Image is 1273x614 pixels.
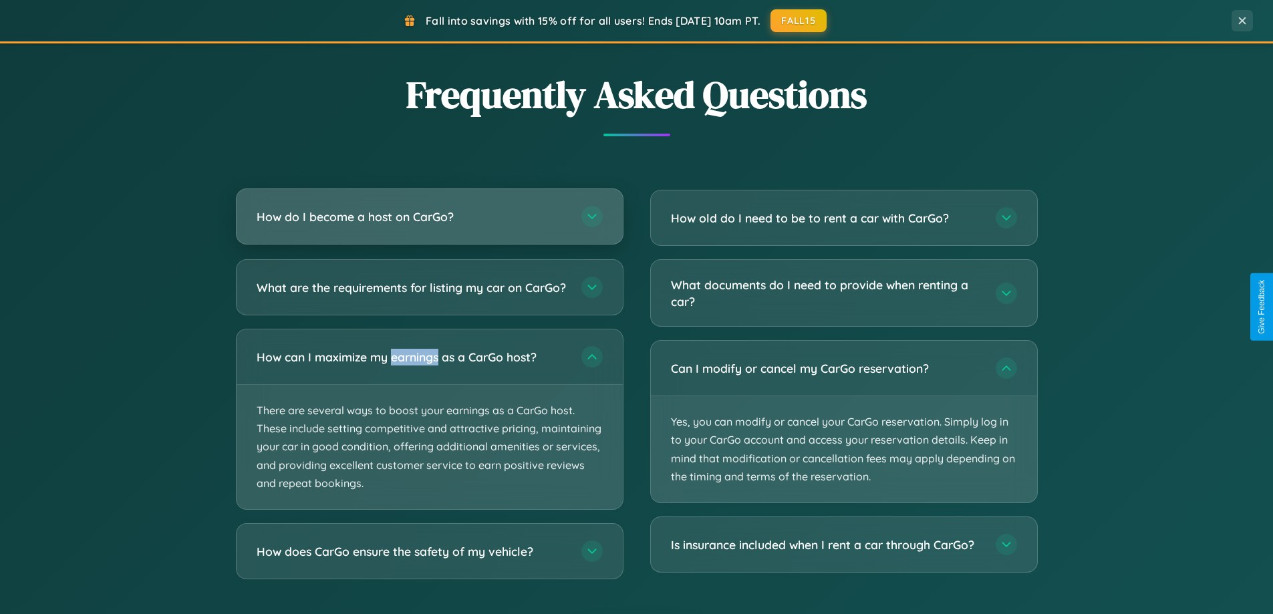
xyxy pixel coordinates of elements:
[671,277,982,309] h3: What documents do I need to provide when renting a car?
[237,385,623,509] p: There are several ways to boost your earnings as a CarGo host. These include setting competitive ...
[236,69,1038,120] h2: Frequently Asked Questions
[1257,280,1266,334] div: Give Feedback
[426,14,760,27] span: Fall into savings with 15% off for all users! Ends [DATE] 10am PT.
[257,349,568,365] h3: How can I maximize my earnings as a CarGo host?
[671,210,982,226] h3: How old do I need to be to rent a car with CarGo?
[770,9,827,32] button: FALL15
[257,208,568,225] h3: How do I become a host on CarGo?
[671,360,982,377] h3: Can I modify or cancel my CarGo reservation?
[257,543,568,560] h3: How does CarGo ensure the safety of my vehicle?
[671,536,982,553] h3: Is insurance included when I rent a car through CarGo?
[257,279,568,296] h3: What are the requirements for listing my car on CarGo?
[651,396,1037,502] p: Yes, you can modify or cancel your CarGo reservation. Simply log in to your CarGo account and acc...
